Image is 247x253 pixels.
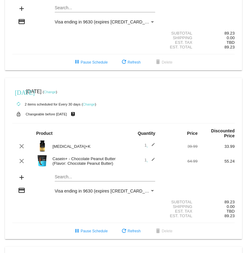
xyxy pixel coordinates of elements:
span: Refresh [120,229,141,233]
strong: Price [187,131,198,136]
div: Est. Tax [160,209,198,214]
div: 39.99 [160,144,198,149]
div: Est. Tax [160,40,198,45]
span: Visa ending in 9630 (expires [CREDIT_CARD_DATA]) [55,189,158,193]
input: Search... [55,175,155,180]
mat-icon: pause [73,228,81,235]
mat-icon: credit_card [18,187,25,194]
small: Changeable before [DATE] [26,112,67,116]
span: 1 [144,158,155,162]
button: Refresh [115,226,146,237]
span: Delete [154,60,172,64]
mat-icon: pause [73,59,81,66]
div: Shipping [160,204,198,209]
mat-icon: [DATE] [15,88,22,96]
div: 55.24 [198,159,235,164]
div: Est. Total [160,214,198,218]
a: Change [83,102,95,106]
div: 89.23 [198,31,235,35]
strong: Product [36,131,53,136]
mat-icon: edit [148,157,155,165]
mat-select: Payment Method [55,189,155,193]
small: ( ) [43,90,57,94]
mat-icon: delete [154,228,162,235]
small: ( ) [82,102,96,106]
span: Visa ending in 9630 (expires [CREDIT_CARD_DATA]) [55,19,158,24]
mat-icon: clear [18,157,25,165]
input: Search... [55,6,155,10]
mat-icon: autorenew [15,101,22,108]
mat-icon: lock_open [15,110,22,118]
div: Subtotal [160,31,198,35]
a: Change [44,90,56,94]
div: Casein+ - Chocolate Peanut Butter (Flavor: Chocolate Peanut Butter) [49,156,124,166]
span: TBD [227,40,235,45]
div: 64.99 [160,159,198,164]
span: Delete [154,229,172,233]
span: TBD [227,209,235,214]
mat-icon: clear [18,143,25,150]
mat-icon: edit [148,143,155,150]
span: 1 [144,143,155,147]
span: Refresh [120,60,141,64]
img: Image-1-Carousel-Casein-SC-Roman-Berezecky.png [36,155,49,167]
mat-icon: add [18,174,25,181]
mat-icon: credit_card [18,18,25,25]
mat-icon: refresh [120,228,128,235]
span: 0.00 [227,204,235,209]
mat-select: Payment Method [55,19,155,24]
strong: Discounted Price [211,128,235,138]
div: [MEDICAL_DATA]+K [49,144,124,149]
button: Refresh [115,57,146,68]
div: 33.99 [198,144,235,149]
mat-icon: add [18,5,25,12]
div: Shipping [160,35,198,40]
button: Delete [149,226,177,237]
button: Pause Schedule [68,57,113,68]
strong: Quantity [138,131,155,136]
div: 89.23 [198,200,235,204]
mat-icon: live_help [69,110,77,118]
span: 0.00 [227,35,235,40]
span: 89.23 [224,214,235,218]
div: Subtotal [160,200,198,204]
span: Pause Schedule [73,60,108,64]
button: Delete [149,57,177,68]
span: 89.23 [224,45,235,49]
button: Pause Schedule [68,226,113,237]
mat-icon: refresh [120,59,128,66]
span: Pause Schedule [73,229,108,233]
div: Est. Total [160,45,198,49]
img: Image-1-Carousel-Vitamin-DK-Photoshoped-1000x1000-1.png [36,140,49,152]
mat-icon: delete [154,59,162,66]
small: 2 items scheduled for Every 30 days [12,102,80,106]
